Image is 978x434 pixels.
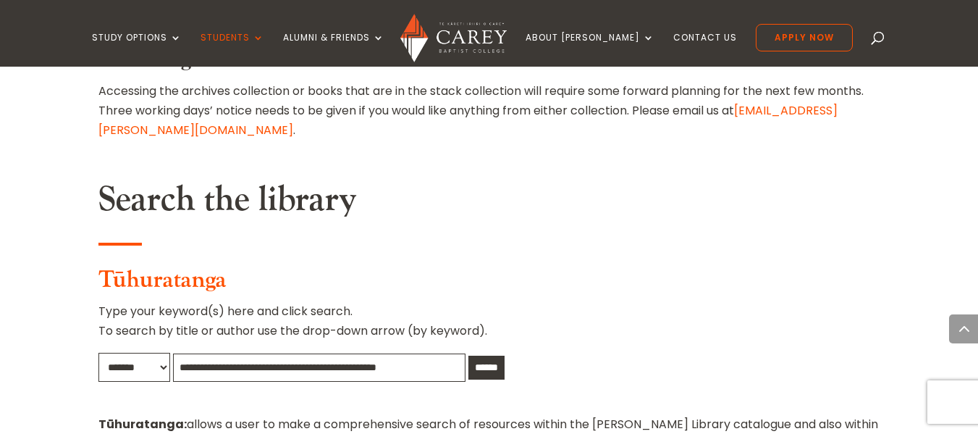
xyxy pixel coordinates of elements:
img: Carey Baptist College [400,14,507,62]
a: Alumni & Friends [283,33,384,67]
a: About [PERSON_NAME] [526,33,654,67]
strong: Tūhuratanga: [98,416,187,433]
a: Students [201,33,264,67]
a: Contact Us [673,33,737,67]
h3: Tūhuratanga [98,267,880,301]
p: Accessing the archives collection or books that are in the stack collection will require some for... [98,81,880,141]
a: Apply Now [756,24,853,51]
p: Type your keyword(s) here and click search. To search by title or author use the drop-down arrow ... [98,301,880,352]
h2: Search the library [98,179,880,228]
a: Study Options [92,33,182,67]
